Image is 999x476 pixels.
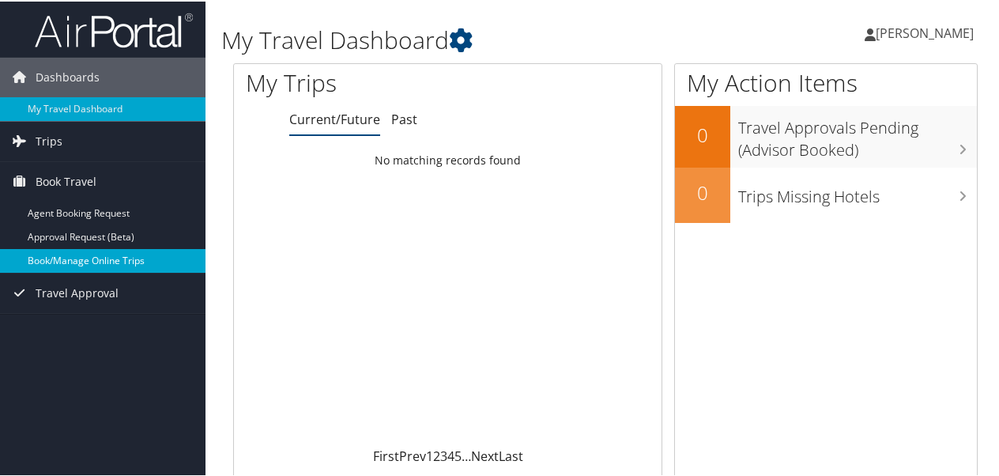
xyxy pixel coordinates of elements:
[738,176,977,206] h3: Trips Missing Hotels
[462,446,471,463] span: …
[440,446,447,463] a: 3
[36,56,100,96] span: Dashboards
[35,10,193,47] img: airportal-logo.png
[433,446,440,463] a: 2
[675,178,730,205] h2: 0
[373,446,399,463] a: First
[499,446,523,463] a: Last
[675,166,977,221] a: 0Trips Missing Hotels
[289,109,380,127] a: Current/Future
[454,446,462,463] a: 5
[675,120,730,147] h2: 0
[675,104,977,165] a: 0Travel Approvals Pending (Advisor Booked)
[36,161,96,200] span: Book Travel
[738,108,977,160] h3: Travel Approvals Pending (Advisor Booked)
[447,446,454,463] a: 4
[471,446,499,463] a: Next
[234,145,662,173] td: No matching records found
[36,120,62,160] span: Trips
[36,272,119,312] span: Travel Approval
[399,446,426,463] a: Prev
[865,8,990,55] a: [PERSON_NAME]
[876,23,974,40] span: [PERSON_NAME]
[246,65,472,98] h1: My Trips
[221,22,733,55] h1: My Travel Dashboard
[675,65,977,98] h1: My Action Items
[391,109,417,127] a: Past
[426,446,433,463] a: 1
